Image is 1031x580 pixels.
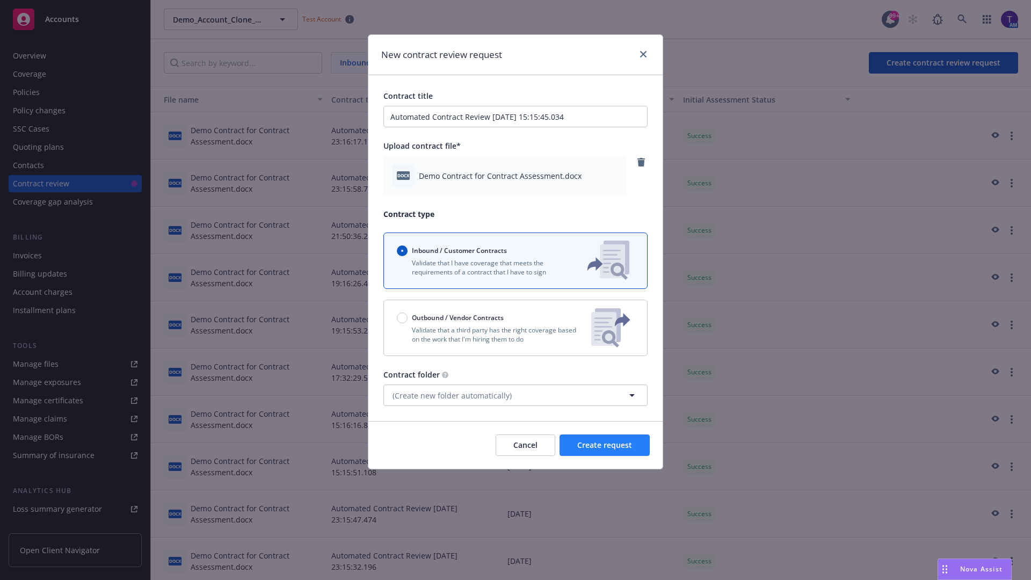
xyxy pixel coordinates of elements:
[637,48,650,61] a: close
[393,390,512,401] span: (Create new folder automatically)
[383,91,433,101] span: Contract title
[412,246,507,255] span: Inbound / Customer Contracts
[383,385,648,406] button: (Create new folder automatically)
[397,258,570,277] p: Validate that I have coverage that meets the requirements of a contract that I have to sign
[397,325,583,344] p: Validate that a third party has the right coverage based on the work that I'm hiring them to do
[513,440,538,450] span: Cancel
[383,141,461,151] span: Upload contract file*
[383,369,440,380] span: Contract folder
[383,106,648,127] input: Enter a title for this contract
[960,564,1003,574] span: Nova Assist
[938,559,952,579] div: Drag to move
[381,48,502,62] h1: New contract review request
[383,208,648,220] p: Contract type
[560,434,650,456] button: Create request
[397,313,408,323] input: Outbound / Vendor Contracts
[938,559,1012,580] button: Nova Assist
[577,440,632,450] span: Create request
[412,313,504,322] span: Outbound / Vendor Contracts
[496,434,555,456] button: Cancel
[419,170,582,182] span: Demo Contract for Contract Assessment.docx
[383,300,648,356] button: Outbound / Vendor ContractsValidate that a third party has the right coverage based on the work t...
[383,233,648,289] button: Inbound / Customer ContractsValidate that I have coverage that meets the requirements of a contra...
[397,171,410,179] span: docx
[635,156,648,169] a: remove
[397,245,408,256] input: Inbound / Customer Contracts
